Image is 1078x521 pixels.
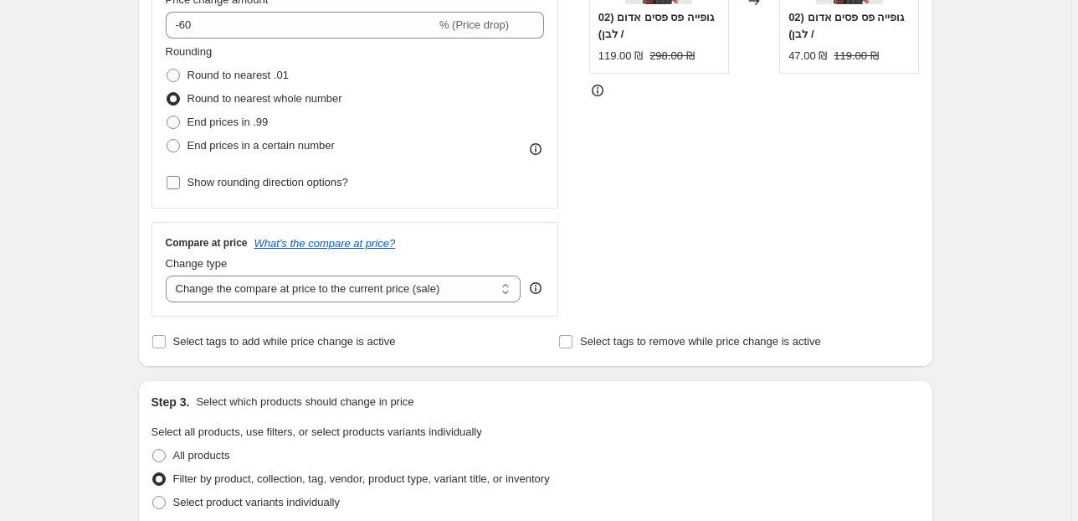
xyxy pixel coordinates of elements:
span: Select product variants individually [173,496,340,508]
div: 47.00 ₪ [788,48,827,64]
div: help [527,280,544,297]
span: גופייה פס פסים אדום (02 / לבן) [598,11,714,40]
span: Show rounding direction options? [187,176,348,188]
span: Select tags to remove while price change is active [580,335,821,348]
span: Rounding [166,45,213,58]
span: Round to nearest whole number [187,92,342,105]
span: End prices in .99 [187,116,269,128]
span: Select tags to add while price change is active [173,335,396,348]
span: % (Price drop) [439,18,509,31]
span: גופייה פס פסים אדום (02 / לבן) [788,11,904,40]
span: Round to nearest .01 [187,69,289,81]
strike: 298.00 ₪ [649,48,694,64]
h3: Compare at price [166,236,248,250]
input: -15 [166,12,436,39]
span: Filter by product, collection, tag, vendor, product type, variant title, or inventory [173,472,550,485]
p: Select which products should change in price [196,394,413,410]
strike: 119.00 ₪ [834,48,878,64]
button: What's the compare at price? [254,237,396,250]
span: Change type [166,257,228,270]
span: End prices in a certain number [187,139,335,152]
span: All products [173,449,230,462]
div: 119.00 ₪ [598,48,643,64]
span: Select all products, use filters, or select products variants individually [151,426,482,438]
h2: Step 3. [151,394,190,410]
